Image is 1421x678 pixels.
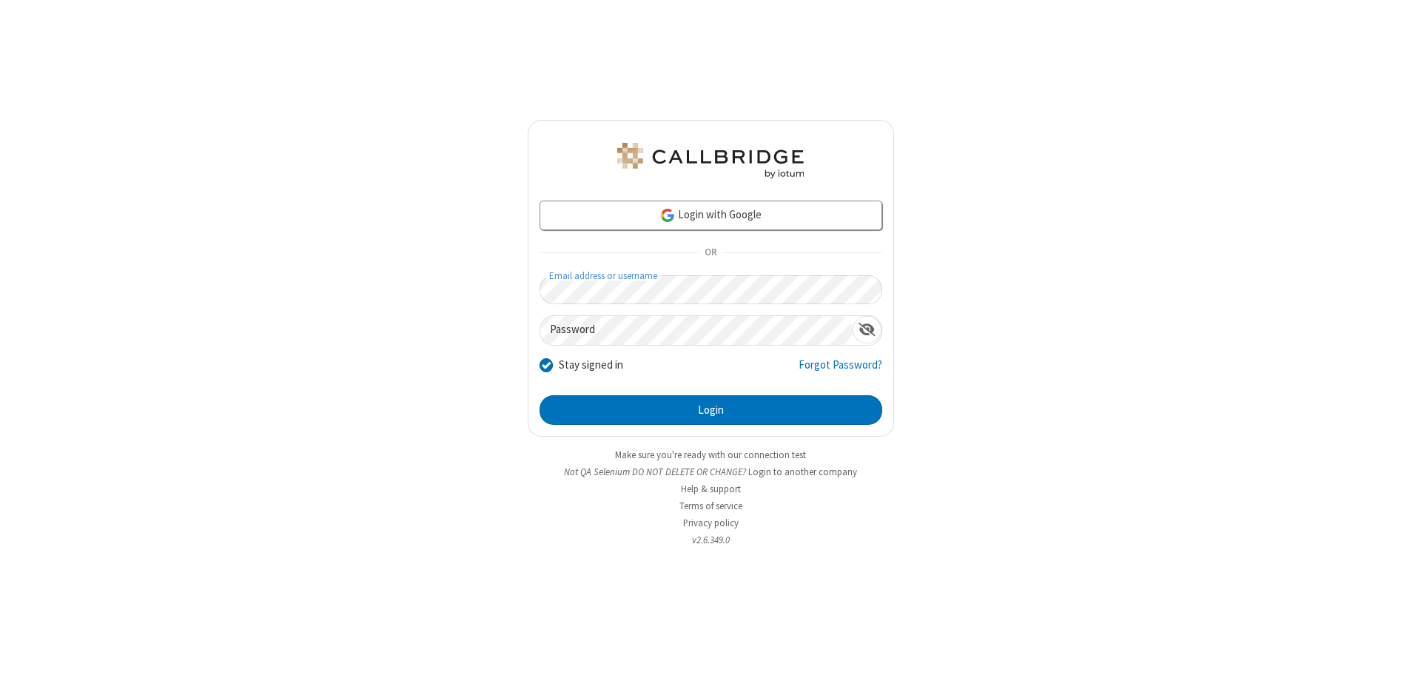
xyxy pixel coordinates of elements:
div: Show password [853,316,881,343]
a: Forgot Password? [799,357,882,385]
img: QA Selenium DO NOT DELETE OR CHANGE [614,143,807,178]
li: v2.6.349.0 [528,533,894,547]
a: Privacy policy [683,517,739,529]
button: Login [540,395,882,425]
button: Login to another company [748,465,857,479]
input: Email address or username [540,275,882,304]
label: Stay signed in [559,357,623,374]
a: Terms of service [679,500,742,512]
span: OR [699,243,722,264]
a: Login with Google [540,201,882,230]
input: Password [540,316,853,345]
a: Make sure you're ready with our connection test [615,449,806,461]
img: google-icon.png [659,207,676,224]
li: Not QA Selenium DO NOT DELETE OR CHANGE? [528,465,894,479]
a: Help & support [681,483,741,495]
